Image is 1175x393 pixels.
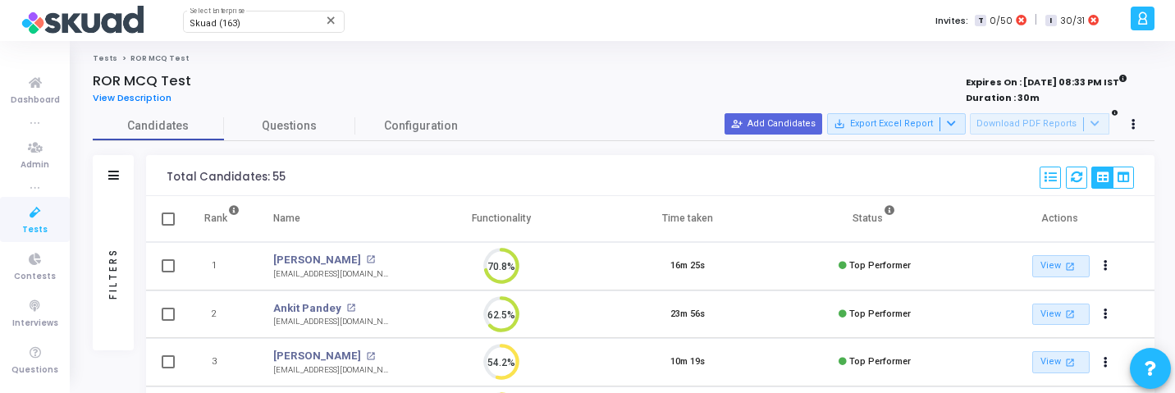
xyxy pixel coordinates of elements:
[827,113,966,135] button: Export Excel Report
[970,113,1109,135] button: Download PDF Reports
[1032,255,1090,277] a: View
[187,242,257,290] td: 1
[190,18,240,29] span: Skuad (163)
[975,15,985,27] span: T
[93,91,171,104] span: View Description
[670,308,705,322] div: 23m 56s
[366,352,375,361] mat-icon: open_in_new
[935,14,968,28] label: Invites:
[273,209,300,227] div: Name
[273,316,391,328] div: [EMAIL_ADDRESS][DOMAIN_NAME]
[187,290,257,339] td: 2
[781,196,967,242] th: Status
[106,183,121,363] div: Filters
[1063,307,1077,321] mat-icon: open_in_new
[990,14,1013,28] span: 0/50
[346,304,355,313] mat-icon: open_in_new
[1035,11,1037,29] span: |
[1032,351,1090,373] a: View
[966,71,1127,89] strong: Expires On : [DATE] 08:33 PM IST
[849,260,911,271] span: Top Performer
[273,252,361,268] a: [PERSON_NAME]
[662,209,713,227] div: Time taken
[670,259,705,273] div: 16m 25s
[167,171,286,184] div: Total Candidates: 55
[11,94,60,107] span: Dashboard
[731,118,743,130] mat-icon: person_add_alt
[21,158,49,172] span: Admin
[670,355,705,369] div: 10m 19s
[273,268,391,281] div: [EMAIL_ADDRESS][DOMAIN_NAME]
[93,53,1154,64] nav: breadcrumb
[273,364,391,377] div: [EMAIL_ADDRESS][DOMAIN_NAME]
[968,196,1154,242] th: Actions
[93,117,224,135] span: Candidates
[1032,304,1090,326] a: View
[834,118,845,130] mat-icon: save_alt
[1045,15,1056,27] span: I
[849,308,911,319] span: Top Performer
[725,113,822,135] button: Add Candidates
[93,73,191,89] h4: ROR MCQ Test
[1091,167,1134,189] div: View Options
[1095,255,1118,278] button: Actions
[1060,14,1085,28] span: 30/31
[1095,303,1118,326] button: Actions
[187,196,257,242] th: Rank
[14,270,56,284] span: Contests
[130,53,189,63] span: ROR MCQ Test
[1095,351,1118,374] button: Actions
[366,255,375,264] mat-icon: open_in_new
[22,223,48,237] span: Tests
[384,117,458,135] span: Configuration
[224,117,355,135] span: Questions
[273,348,361,364] a: [PERSON_NAME]
[408,196,594,242] th: Functionality
[12,317,58,331] span: Interviews
[21,4,144,37] img: logo
[849,356,911,367] span: Top Performer
[325,14,338,27] mat-icon: Clear
[1063,259,1077,273] mat-icon: open_in_new
[93,53,117,63] a: Tests
[93,93,184,103] a: View Description
[1063,355,1077,369] mat-icon: open_in_new
[187,338,257,386] td: 3
[966,91,1040,104] strong: Duration : 30m
[273,300,341,317] a: Ankit Pandey
[11,363,58,377] span: Questions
